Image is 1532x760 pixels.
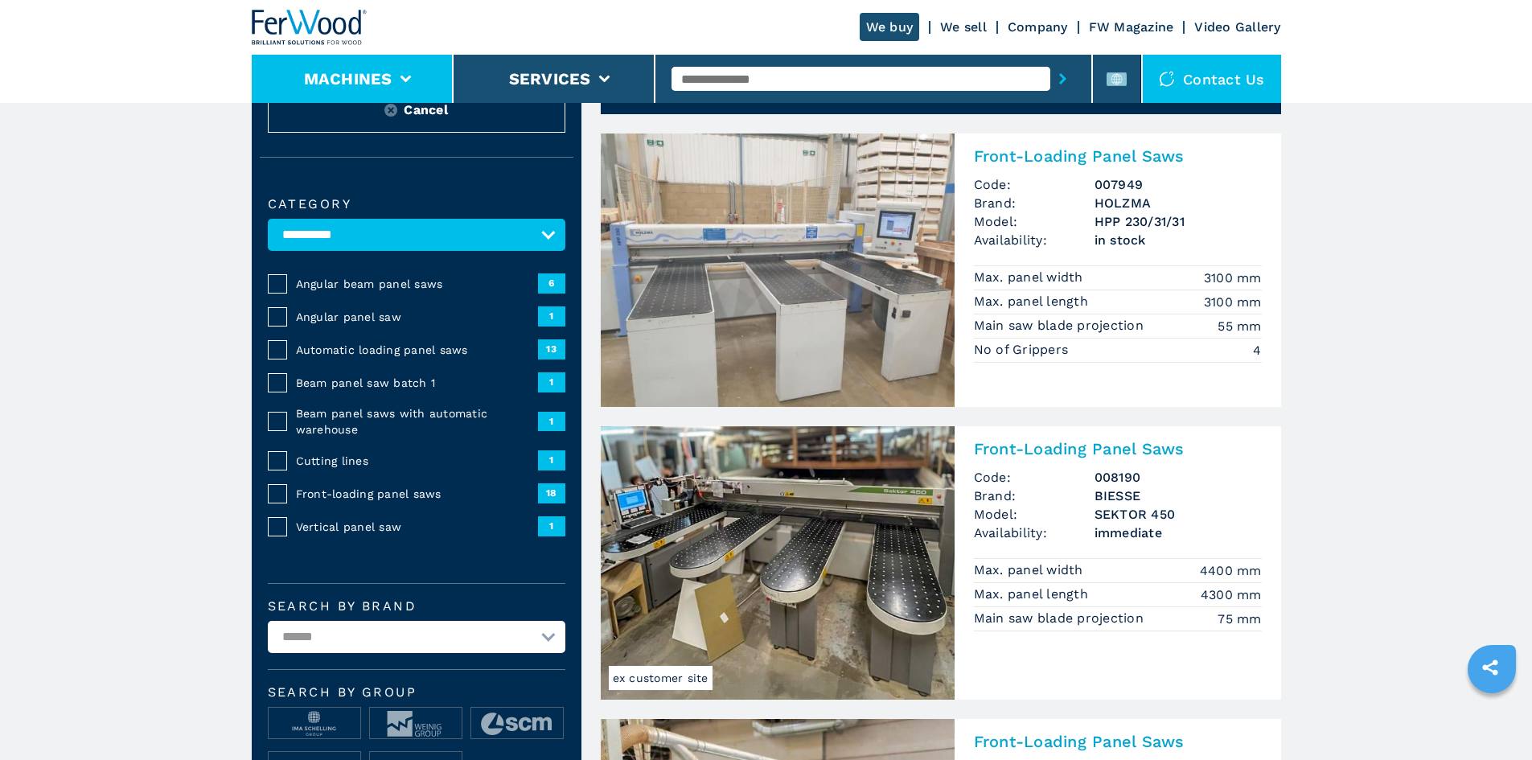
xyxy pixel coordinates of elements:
span: Beam panel saw batch 1 [296,375,538,391]
button: ResetCancel [268,87,565,133]
p: Max. panel length [974,293,1093,310]
em: 3100 mm [1204,269,1262,287]
img: image [269,708,360,740]
span: Brand: [974,194,1095,212]
img: image [471,708,563,740]
p: Main saw blade projection [974,610,1148,627]
h3: 007949 [1095,175,1262,194]
img: Contact us [1159,71,1175,87]
p: Max. panel width [974,269,1087,286]
button: submit-button [1050,60,1075,97]
span: 1 [538,412,565,431]
p: Max. panel width [974,561,1087,579]
button: Services [509,69,591,88]
label: Category [268,198,565,211]
span: Model: [974,505,1095,524]
a: Front-Loading Panel Saws BIESSE SEKTOR 450ex customer siteFront-Loading Panel SawsCode:008190Bran... [601,426,1281,700]
span: Vertical panel saw [296,519,538,535]
h3: HPP 230/31/31 [1095,212,1262,231]
span: Cancel [404,101,448,119]
a: Video Gallery [1194,19,1280,35]
span: 1 [538,450,565,470]
h2: Front-Loading Panel Saws [974,146,1262,166]
em: 3100 mm [1204,293,1262,311]
span: Angular beam panel saws [296,276,538,292]
button: Machines [304,69,392,88]
span: 1 [538,372,565,392]
img: Front-Loading Panel Saws HOLZMA HPP 230/31/31 [601,134,955,407]
span: 18 [538,483,565,503]
span: Code: [974,175,1095,194]
img: Reset [384,104,397,117]
h2: Front-Loading Panel Saws [974,732,1262,751]
p: No of Grippers [974,341,1073,359]
h3: 008190 [1095,468,1262,487]
h2: Front-Loading Panel Saws [974,439,1262,458]
em: 4 [1253,341,1261,359]
img: image [370,708,462,740]
span: 6 [538,273,565,293]
span: Availability: [974,231,1095,249]
span: 1 [538,516,565,536]
p: Main saw blade projection [974,317,1148,335]
span: Angular panel saw [296,309,538,325]
span: Availability: [974,524,1095,542]
span: 1 [538,306,565,326]
span: Model: [974,212,1095,231]
span: 13 [538,339,565,359]
span: Brand: [974,487,1095,505]
h3: BIESSE [1095,487,1262,505]
a: Front-Loading Panel Saws HOLZMA HPP 230/31/31Front-Loading Panel SawsCode:007949Brand:HOLZMAModel... [601,134,1281,407]
span: Beam panel saws with automatic warehouse [296,405,538,438]
a: FW Magazine [1089,19,1174,35]
a: Company [1008,19,1068,35]
span: immediate [1095,524,1262,542]
label: Search by brand [268,600,565,613]
em: 4400 mm [1200,561,1262,580]
em: 75 mm [1218,610,1261,628]
span: in stock [1095,231,1262,249]
span: Front-loading panel saws [296,486,538,502]
iframe: Chat [1464,688,1520,748]
a: sharethis [1470,647,1510,688]
img: Front-Loading Panel Saws BIESSE SEKTOR 450 [601,426,955,700]
span: ex customer site [609,666,713,690]
em: 4300 mm [1201,585,1262,604]
a: We buy [860,13,920,41]
div: Contact us [1143,55,1281,103]
span: Code: [974,468,1095,487]
em: 55 mm [1218,317,1261,335]
span: Cutting lines [296,453,538,469]
img: Ferwood [252,10,368,45]
a: We sell [940,19,987,35]
h3: SEKTOR 450 [1095,505,1262,524]
p: Max. panel length [974,585,1093,603]
span: Search by group [268,686,565,699]
h3: HOLZMA [1095,194,1262,212]
span: Automatic loading panel saws [296,342,538,358]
